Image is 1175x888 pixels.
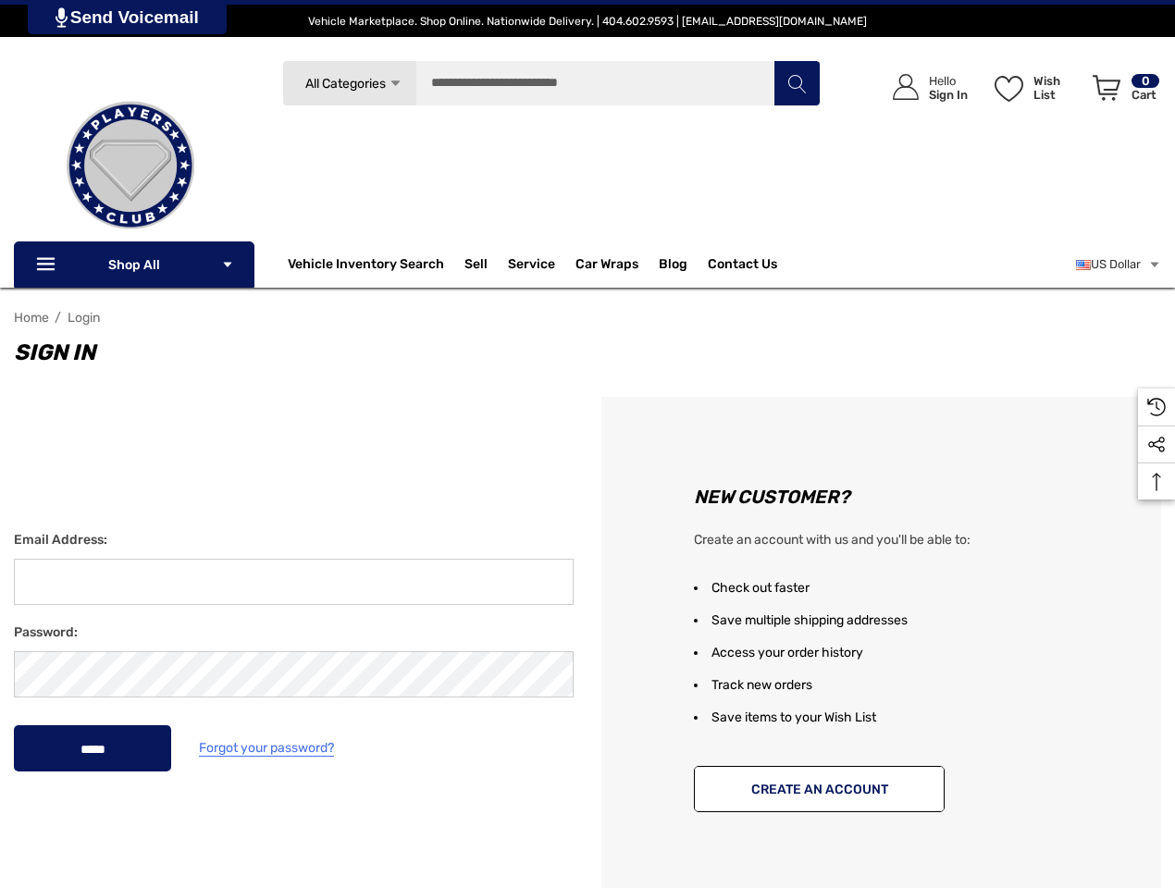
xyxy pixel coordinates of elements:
[464,246,508,283] a: Sell
[1093,75,1120,101] svg: Review Your Cart
[305,76,386,92] span: All Categories
[199,740,334,757] span: Forgot your password?
[199,737,334,760] a: Forgot your password?
[1033,74,1082,102] p: Wish List
[1147,436,1166,454] svg: Social Media
[389,77,402,91] svg: Icon Arrow Down
[694,669,1115,701] li: Track new orders
[575,246,659,283] a: Car Wraps
[464,256,488,277] span: Sell
[694,487,1115,506] h2: New Customer?
[308,15,867,28] span: Vehicle Marketplace. Shop Online. Nationwide Delivery. | 404.602.9593 | [EMAIL_ADDRESS][DOMAIN_NAME]
[694,701,1115,734] li: Save items to your Wish List
[221,258,234,271] svg: Icon Arrow Down
[38,73,223,258] img: Players Club | Cars For Sale
[708,256,777,277] a: Contact Us
[1132,74,1159,88] p: 0
[872,55,977,119] a: Sign in
[1138,473,1175,491] svg: Top
[14,623,574,642] label: Password:
[14,310,49,326] a: Home
[986,55,1084,119] a: Wish List Wish List
[68,310,100,326] a: Login
[56,7,68,28] img: PjwhLS0gR2VuZXJhdG9yOiBHcmF2aXQuaW8gLS0+PHN2ZyB4bWxucz0iaHR0cDovL3d3dy53My5vcmcvMjAwMC9zdmciIHhtb...
[14,531,574,549] label: Email Address:
[508,256,555,277] a: Service
[929,74,968,88] p: Hello
[14,241,254,288] p: Shop All
[929,88,968,102] p: Sign In
[893,74,919,100] svg: Icon User Account
[575,256,638,277] span: Car Wraps
[659,256,687,277] a: Blog
[694,604,1115,636] li: Save multiple shipping addresses
[1147,398,1166,416] svg: Recently Viewed
[1132,88,1159,102] p: Cart
[282,60,416,106] a: All Categories Icon Arrow Down Icon Arrow Up
[694,529,1115,552] p: Create an account with us and you'll be able to:
[995,76,1023,102] svg: Wish List
[1076,246,1161,283] a: USD
[14,302,1161,334] nav: Breadcrumb
[694,766,945,812] button: Create An Account
[694,572,1115,604] li: Check out faster
[288,256,444,277] a: Vehicle Inventory Search
[694,636,1115,669] li: Access your order history
[14,334,1161,371] h1: Sign in
[1084,55,1161,128] a: Cart with 0 items
[34,254,62,276] svg: Icon Line
[773,60,820,106] button: Search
